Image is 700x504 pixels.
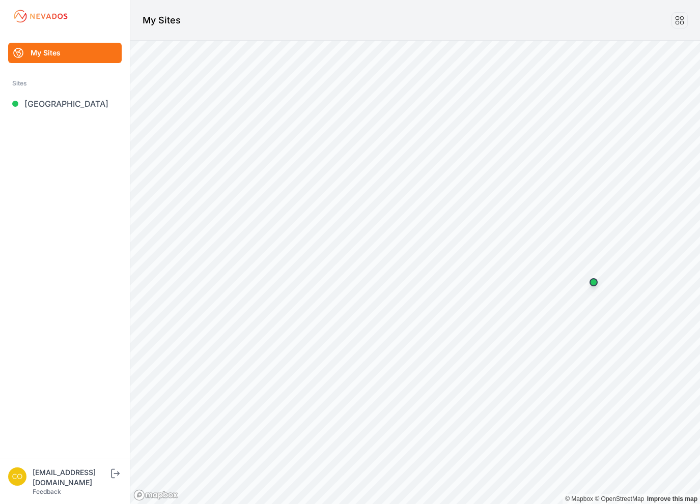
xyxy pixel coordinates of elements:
div: Map marker [583,272,604,292]
a: Feedback [33,488,61,495]
a: Map feedback [647,495,697,502]
a: [GEOGRAPHIC_DATA] [8,94,122,114]
a: Mapbox [565,495,593,502]
img: controlroomoperator@invenergy.com [8,467,26,486]
a: Mapbox logo [133,489,178,501]
a: OpenStreetMap [595,495,644,502]
img: Nevados [12,8,69,24]
a: My Sites [8,43,122,63]
div: Sites [12,77,118,90]
div: [EMAIL_ADDRESS][DOMAIN_NAME] [33,467,109,488]
canvas: Map [130,41,700,504]
h1: My Sites [143,13,181,27]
